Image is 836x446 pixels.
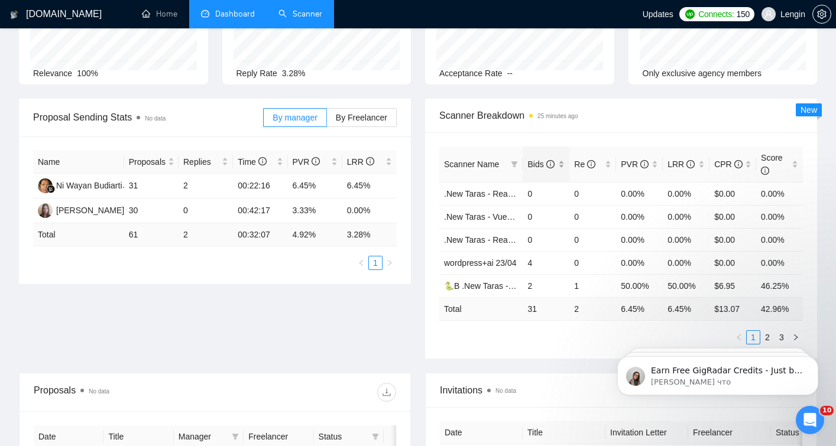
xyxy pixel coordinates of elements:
[523,182,569,205] td: 0
[236,69,277,78] span: Reply Rate
[444,281,594,291] a: 🐍B .New Taras - Wordpress short 23/04
[820,406,834,415] span: 10
[760,330,775,344] li: 2
[89,388,109,395] span: No data
[319,430,367,443] span: Status
[439,297,523,320] td: Total
[56,179,122,192] div: Ni Wayan Budiarti
[789,330,803,344] li: Next Page
[587,160,595,168] span: info-circle
[546,160,555,168] span: info-circle
[569,274,616,297] td: 1
[312,157,320,165] span: info-circle
[124,174,179,198] td: 31
[663,205,709,228] td: 0.00%
[179,430,227,443] span: Manager
[616,182,663,205] td: 0.00%
[523,421,605,444] th: Title
[663,182,709,205] td: 0.00%
[736,8,749,21] span: 150
[38,203,53,218] img: NB
[495,388,516,394] span: No data
[761,153,783,175] span: Score
[342,174,397,198] td: 6.45%
[663,274,709,297] td: 50.00%
[124,198,179,223] td: 30
[444,189,555,198] a: .New Taras - ReactJS/NextJS.
[734,160,743,168] span: info-circle
[233,198,287,223] td: 00:42:17
[439,108,803,123] span: Scanner Breakdown
[47,185,55,193] img: gigradar-bm.png
[10,5,18,24] img: logo
[732,330,746,344] li: Previous Page
[686,160,695,168] span: info-circle
[215,9,255,19] span: Dashboard
[643,69,762,78] span: Only exclusive agency members
[288,198,342,223] td: 3.33%
[386,259,393,266] span: right
[511,161,518,168] span: filter
[523,274,569,297] td: 2
[663,251,709,274] td: 0.00%
[288,174,342,198] td: 6.45%
[370,428,381,445] span: filter
[124,151,179,174] th: Proposals
[812,9,831,19] a: setting
[789,330,803,344] button: right
[369,256,382,269] a: 1
[756,205,803,228] td: 0.00%
[439,69,503,78] span: Acceptance Rate
[688,421,771,444] th: Freelancer
[142,9,177,19] a: homeHome
[709,205,756,228] td: $0.00
[366,157,374,165] span: info-circle
[616,274,663,297] td: 50.00%
[444,258,517,268] a: wordpress+ai 23/04
[616,251,663,274] td: 0.00%
[383,256,397,270] button: right
[709,274,756,297] td: $6.95
[663,228,709,251] td: 0.00%
[709,297,756,320] td: $ 13.07
[569,182,616,205] td: 0
[746,330,760,344] li: 1
[685,9,695,19] img: upwork-logo.png
[569,228,616,251] td: 0
[813,9,831,19] span: setting
[756,274,803,297] td: 46.25%
[179,151,233,174] th: Replies
[342,198,397,223] td: 0.00%
[761,331,774,344] a: 2
[33,223,124,246] td: Total
[354,256,368,270] li: Previous Page
[801,105,817,115] span: New
[440,421,523,444] th: Date
[775,330,789,344] li: 3
[508,155,520,173] span: filter
[569,205,616,228] td: 0
[444,159,499,169] span: Scanner Name
[342,223,397,246] td: 3.28 %
[233,174,287,198] td: 00:22:16
[282,69,306,78] span: 3.28%
[124,223,179,246] td: 61
[278,9,322,19] a: searchScanner
[600,331,836,414] iframe: Intercom notifications сообщение
[293,157,320,167] span: PVR
[709,182,756,205] td: $0.00
[201,9,209,18] span: dashboard
[145,115,166,122] span: No data
[33,151,124,174] th: Name
[38,205,124,214] a: NB[PERSON_NAME]
[258,157,267,165] span: info-circle
[179,198,233,223] td: 0
[523,297,569,320] td: 31
[288,223,342,246] td: 4.92 %
[616,297,663,320] td: 6.45 %
[621,159,649,169] span: PVR
[714,159,742,169] span: CPR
